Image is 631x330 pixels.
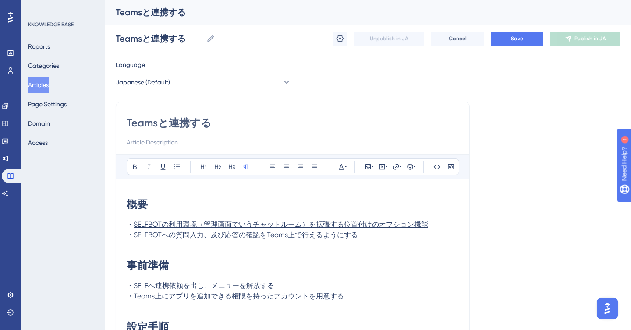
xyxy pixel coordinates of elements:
[370,35,408,42] span: Unpublish in JA
[116,32,203,45] input: Article Name
[127,292,344,300] span: ・Teams上にアプリを追加できる権限を持ったアカウントを用意する
[28,77,49,93] button: Articles
[116,77,170,88] span: Japanese (Default)
[127,198,148,211] strong: 概要
[550,32,620,46] button: Publish in JA
[511,35,523,42] span: Save
[449,35,467,42] span: Cancel
[127,137,459,147] input: Article Description
[574,35,606,42] span: Publish in JA
[354,32,424,46] button: Unpublish in JA
[116,60,145,70] span: Language
[127,259,169,272] strong: 事前準備
[28,135,48,151] button: Access
[116,74,291,91] button: Japanese (Default)
[431,32,484,46] button: Cancel
[127,281,274,290] span: ・SELFへ連携依頼を出し、メニューを解放する
[28,96,67,112] button: Page Settings
[28,21,74,28] div: KNOWLEDGE BASE
[116,6,599,18] div: Teamsと連携する
[61,4,64,11] div: 1
[28,58,59,74] button: Categories
[127,220,134,228] span: ・
[127,231,358,239] span: ・SELFBOTへの質問入力、及び応答の確認をTeams上で行えるようにする
[134,220,428,228] span: SELFBOTの利用環境（管理画面でいうチャットルーム）を拡張する位置付けのオプション機能
[21,2,55,13] span: Need Help?
[594,295,620,322] iframe: UserGuiding AI Assistant Launcher
[28,116,50,131] button: Domain
[28,39,50,54] button: Reports
[491,32,543,46] button: Save
[127,116,459,130] input: Article Title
